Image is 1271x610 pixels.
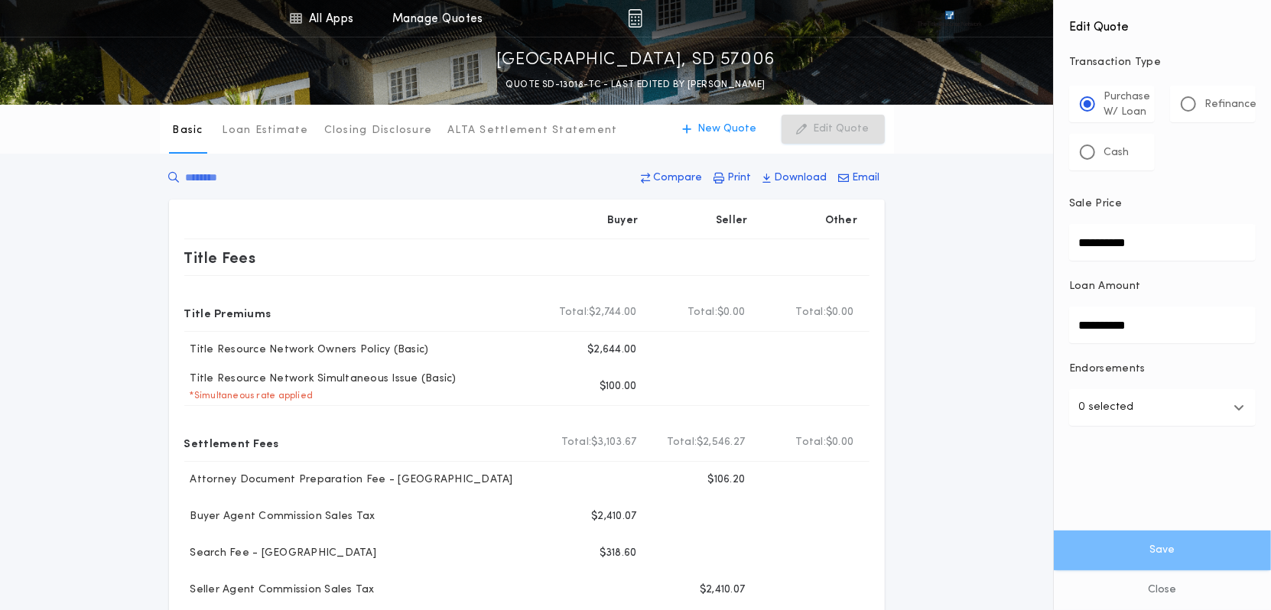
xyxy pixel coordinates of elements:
[591,509,636,524] p: $2,410.07
[918,11,982,26] img: vs-icon
[782,115,885,144] button: Edit Quote
[1069,279,1141,294] p: Loan Amount
[172,123,203,138] p: Basic
[698,122,757,137] p: New Quote
[1069,9,1256,37] h4: Edit Quote
[1069,224,1256,261] input: Sale Price
[223,123,309,138] p: Loan Estimate
[826,305,853,320] span: $0.00
[1069,307,1256,343] input: Loan Amount
[710,164,756,192] button: Print
[1104,89,1150,120] p: Purchase W/ Loan
[1069,362,1256,377] p: Endorsements
[668,115,772,144] button: New Quote
[834,164,885,192] button: Email
[184,546,377,561] p: Search Fee - [GEOGRAPHIC_DATA]
[184,300,271,325] p: Title Premiums
[600,546,637,561] p: $318.60
[728,170,752,186] p: Print
[591,435,636,450] span: $3,103.67
[184,472,513,488] p: Attorney Document Preparation Fee - [GEOGRAPHIC_DATA]
[697,435,745,450] span: $2,546.27
[1078,398,1133,417] p: 0 selected
[505,77,765,92] p: QUOTE SD-13018-TC - LAST EDITED BY [PERSON_NAME]
[496,48,775,73] p: [GEOGRAPHIC_DATA], SD 57006
[589,305,636,320] span: $2,744.00
[587,342,636,358] p: $2,644.00
[775,170,827,186] p: Download
[708,472,746,488] p: $106.20
[447,123,617,138] p: ALTA Settlement Statement
[853,170,880,186] p: Email
[1054,570,1271,610] button: Close
[1069,196,1122,212] p: Sale Price
[814,122,870,137] p: Edit Quote
[600,379,637,394] p: $100.00
[654,170,703,186] p: Compare
[700,582,745,598] p: $2,410.07
[796,435,827,450] b: Total:
[184,509,375,524] p: Buyer Agent Commission Sales Tax
[184,342,429,358] p: Title Resource Network Owners Policy (Basic)
[324,123,433,138] p: Closing Disclosure
[184,372,457,387] p: Title Resource Network Simultaneous Issue (Basic)
[824,213,857,229] p: Other
[667,435,697,450] b: Total:
[688,305,718,320] b: Total:
[1104,145,1129,161] p: Cash
[559,305,590,320] b: Total:
[1069,389,1256,426] button: 0 selected
[184,245,256,270] p: Title Fees
[184,430,279,455] p: Settlement Fees
[637,164,707,192] button: Compare
[717,305,745,320] span: $0.00
[796,305,827,320] b: Total:
[607,213,638,229] p: Buyer
[716,213,748,229] p: Seller
[184,582,375,598] p: Seller Agent Commission Sales Tax
[628,9,642,28] img: img
[1069,55,1256,70] p: Transaction Type
[759,164,832,192] button: Download
[561,435,592,450] b: Total:
[1204,97,1256,112] p: Refinance
[1054,531,1271,570] button: Save
[184,390,314,402] p: * Simultaneous rate applied
[826,435,853,450] span: $0.00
